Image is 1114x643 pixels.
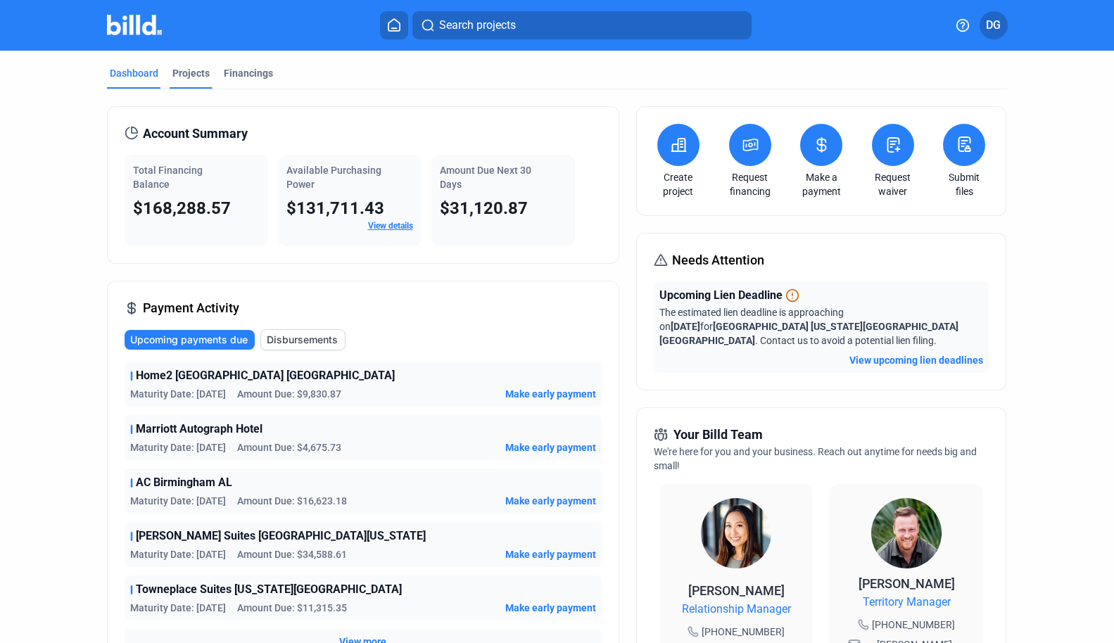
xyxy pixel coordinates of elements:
a: Make a payment [797,170,846,198]
span: [PERSON_NAME] [859,576,955,591]
span: Your Billd Team [673,425,763,445]
span: [PHONE_NUMBER] [702,625,785,639]
span: Total Financing Balance [133,165,203,190]
span: Amount Due: $4,675.73 [237,440,341,454]
span: Search projects [439,17,516,34]
span: Needs Attention [672,250,764,270]
span: Marriott Autograph Hotel [136,421,262,438]
button: View upcoming lien deadlines [849,353,983,367]
span: Territory Manager [863,594,951,611]
span: Towneplace Suites [US_STATE][GEOGRAPHIC_DATA] [136,581,402,598]
span: $168,288.57 [133,198,231,218]
span: Relationship Manager [682,601,791,618]
a: Request financing [726,170,775,198]
img: Relationship Manager [701,498,771,568]
img: Billd Company Logo [107,15,163,35]
span: DG [986,17,1001,34]
span: [PHONE_NUMBER] [872,618,955,632]
div: Financings [224,66,273,80]
a: Create project [654,170,703,198]
span: [PERSON_NAME] Suites [GEOGRAPHIC_DATA][US_STATE] [136,528,426,545]
span: $31,120.87 [440,198,528,218]
div: Projects [172,66,210,80]
button: Make early payment [505,601,596,615]
span: $131,711.43 [286,198,384,218]
span: Payment Activity [143,298,239,318]
button: Make early payment [505,387,596,401]
span: Amount Due: $16,623.18 [237,494,347,508]
span: Amount Due: $34,588.61 [237,547,347,561]
button: DG [980,11,1008,39]
a: View details [368,221,413,231]
span: Amount Due: $11,315.35 [237,601,347,615]
span: The estimated lien deadline is approaching on for . Contact us to avoid a potential lien filing. [659,307,958,346]
span: Disbursements [267,333,338,347]
span: Home2 [GEOGRAPHIC_DATA] [GEOGRAPHIC_DATA] [136,367,395,384]
span: Upcoming Lien Deadline [659,287,783,304]
button: Search projects [412,11,752,39]
span: Maturity Date: [DATE] [130,601,226,615]
span: Upcoming payments due [130,333,248,347]
span: Maturity Date: [DATE] [130,547,226,561]
span: [GEOGRAPHIC_DATA] [US_STATE][GEOGRAPHIC_DATA] [GEOGRAPHIC_DATA] [659,321,958,346]
span: Amount Due Next 30 Days [440,165,531,190]
span: [PERSON_NAME] [688,583,785,598]
img: Territory Manager [871,498,942,568]
button: Upcoming payments due [125,330,255,350]
a: Request waiver [868,170,918,198]
span: AC Birmingham AL [136,474,232,491]
span: Maturity Date: [DATE] [130,494,226,508]
span: Maturity Date: [DATE] [130,440,226,454]
button: Make early payment [505,440,596,454]
span: [DATE] [671,321,700,332]
span: Available Purchasing Power [286,165,381,190]
a: Submit files [939,170,989,198]
div: Dashboard [110,66,158,80]
span: Account Summary [143,124,248,144]
span: Amount Due: $9,830.87 [237,387,341,401]
button: Disbursements [260,329,346,350]
span: We're here for you and your business. Reach out anytime for needs big and small! [654,446,977,471]
span: Maturity Date: [DATE] [130,387,226,401]
button: Make early payment [505,494,596,508]
button: Make early payment [505,547,596,561]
